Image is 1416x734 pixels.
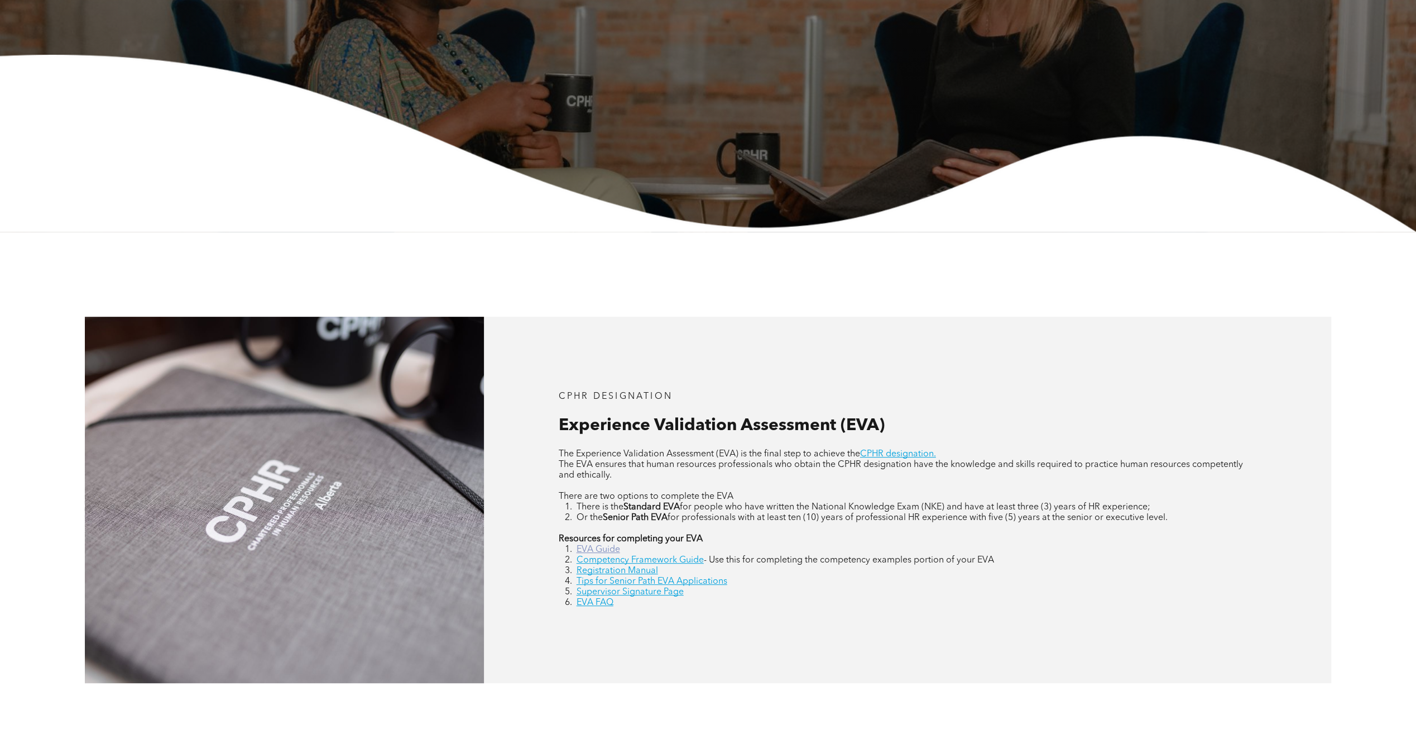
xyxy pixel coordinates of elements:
strong: Standard EVA [623,503,680,512]
span: for people who have written the National Knowledge Exam (NKE) and have at least three (3) years o... [680,503,1150,512]
a: Registration Manual [577,566,658,575]
a: EVA Guide [577,545,620,554]
strong: Senior Path EVA [603,513,668,522]
span: CPHR DESIGNATION [559,392,673,401]
span: There is the [577,503,623,512]
span: The Experience Validation Assessment (EVA) is the final step to achieve the [559,450,860,459]
a: CPHR designation. [860,450,936,459]
a: Supervisor Signature Page [577,588,684,597]
span: There are two options to complete the EVA [559,492,733,501]
a: Competency Framework Guide [577,556,704,565]
strong: Resources for completing your EVA [559,535,703,544]
span: - Use this for completing the competency examples portion of your EVA [704,556,994,565]
a: Tips for Senior Path EVA Applications [577,577,727,586]
span: Or the [577,513,603,522]
span: Experience Validation Assessment (EVA) [559,417,885,434]
a: EVA FAQ [577,598,613,607]
span: for professionals with at least ten (10) years of professional HR experience with five (5) years ... [668,513,1168,522]
span: The EVA ensures that human resources professionals who obtain the CPHR designation have the knowl... [559,460,1243,480]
